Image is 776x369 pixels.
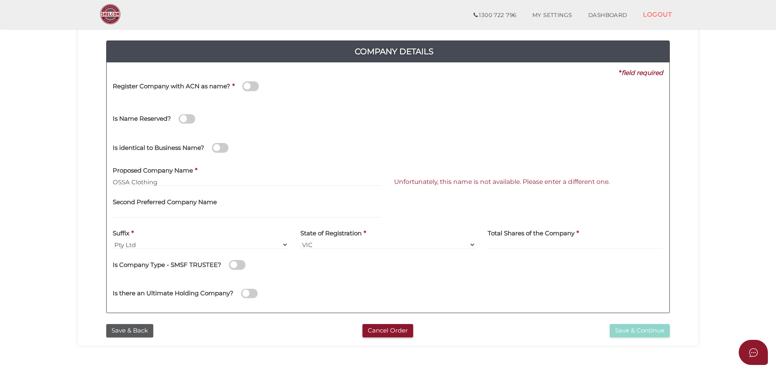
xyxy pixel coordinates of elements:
[580,7,635,23] a: DASHBOARD
[362,324,413,337] button: Cancel Order
[113,167,193,174] h4: Proposed Company Name
[465,7,524,23] a: 1300 722 796
[635,6,680,23] a: LOGOUT
[739,340,768,365] button: Open asap
[113,230,129,237] h4: Suffix
[113,83,230,90] h4: Register Company with ACN as name?
[113,115,171,122] h4: Is Name Reserved?
[488,230,574,237] h4: Total Shares of the Company
[610,324,670,337] button: Save & Continue
[622,69,663,77] i: field required
[394,178,610,186] span: Unfortunately, this name is not available. Please enter a different one.
[113,290,234,297] h4: Is there an Ultimate Holding Company?
[106,324,153,337] button: Save & Back
[113,145,204,151] h4: Is identical to Business Name?
[113,199,217,206] h4: Second Preferred Company Name
[113,45,675,58] h4: Company Details
[524,7,580,23] a: MY SETTINGS
[300,230,362,237] h4: State of Registration
[113,262,221,269] h4: Is Company Type - SMSF TRUSTEE?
